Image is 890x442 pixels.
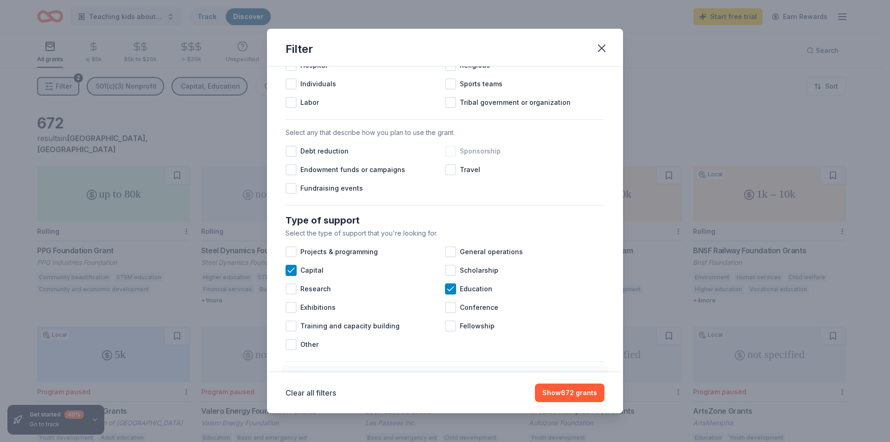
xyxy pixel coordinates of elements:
span: Travel [460,164,480,175]
span: Fundraising events [300,183,363,194]
span: Projects & programming [300,246,378,257]
span: Research [300,283,331,295]
div: Filter [286,42,313,57]
span: Scholarship [460,265,498,276]
span: Tribal government or organization [460,97,571,108]
div: Select any that describe how you plan to use the grant. [286,127,604,138]
span: General operations [460,246,523,257]
span: Training and capacity building [300,320,400,332]
span: Sponsorship [460,146,501,157]
div: Type of support [286,213,604,228]
span: Individuals [300,78,336,90]
span: Endowment funds or campaigns [300,164,405,175]
span: Fellowship [460,320,495,332]
span: Capital [300,265,324,276]
span: Exhibitions [300,302,336,313]
span: Labor [300,97,319,108]
span: Other [300,339,318,350]
button: Show672 grants [535,384,604,402]
div: Select the type of support that you're looking for. [286,228,604,239]
button: Clear all filters [286,387,336,398]
span: Education [460,283,492,295]
span: Conference [460,302,498,313]
span: Sports teams [460,78,502,90]
span: Debt reduction [300,146,349,157]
